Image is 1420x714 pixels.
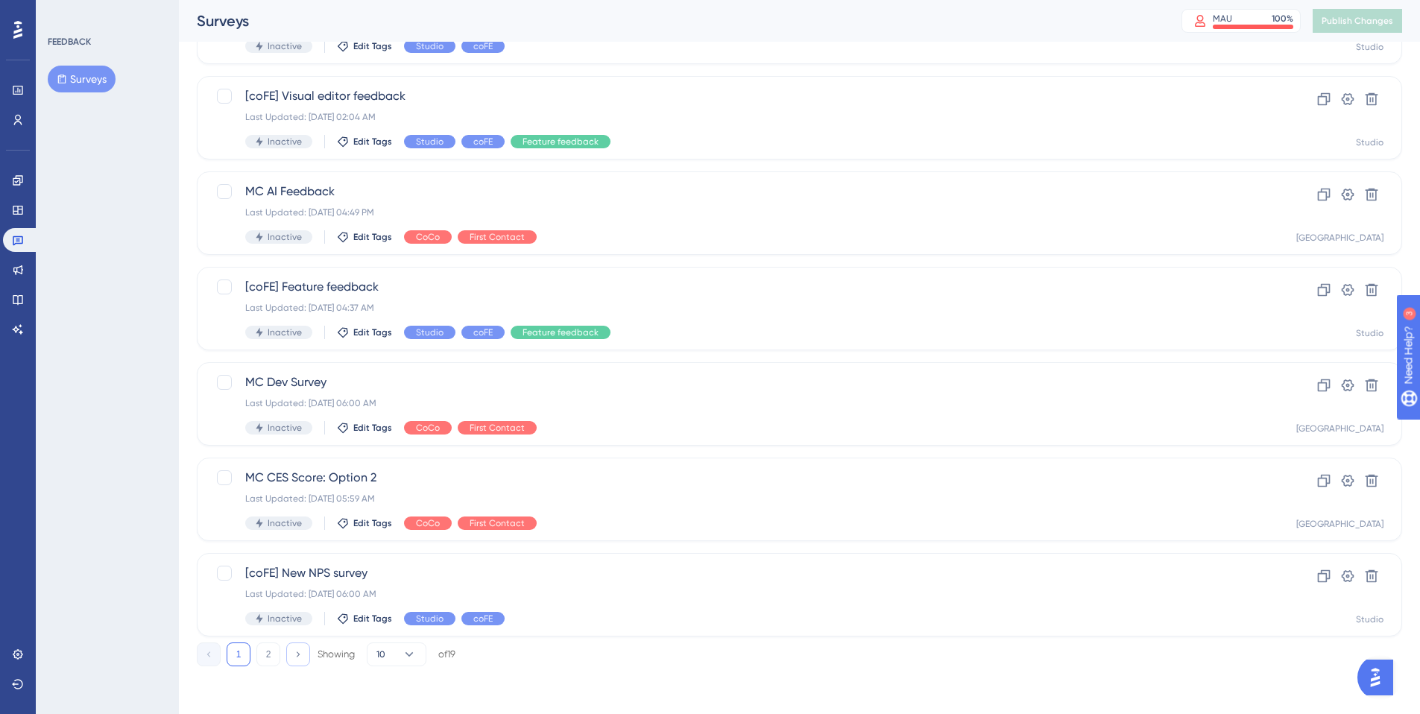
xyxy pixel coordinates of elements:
[353,136,392,148] span: Edit Tags
[337,517,392,529] button: Edit Tags
[353,231,392,243] span: Edit Tags
[353,613,392,625] span: Edit Tags
[48,36,91,48] div: FEEDBACK
[1356,41,1383,53] div: Studio
[245,278,1234,296] span: [coFE] Feature feedback
[1313,9,1402,33] button: Publish Changes
[245,373,1234,391] span: MC Dev Survey
[245,302,1234,314] div: Last Updated: [DATE] 04:37 AM
[416,517,440,529] span: CoCo
[268,613,302,625] span: Inactive
[245,206,1234,218] div: Last Updated: [DATE] 04:49 PM
[416,422,440,434] span: CoCo
[353,326,392,338] span: Edit Tags
[353,422,392,434] span: Edit Tags
[245,397,1234,409] div: Last Updated: [DATE] 06:00 AM
[438,648,455,661] div: of 19
[337,326,392,338] button: Edit Tags
[245,87,1234,105] span: [coFE] Visual editor feedback
[337,40,392,52] button: Edit Tags
[416,231,440,243] span: CoCo
[523,136,599,148] span: Feature feedback
[523,326,599,338] span: Feature feedback
[1356,136,1383,148] div: Studio
[245,564,1234,582] span: [coFE] New NPS survey
[268,40,302,52] span: Inactive
[35,4,93,22] span: Need Help?
[1357,655,1402,700] iframe: UserGuiding AI Assistant Launcher
[245,111,1234,123] div: Last Updated: [DATE] 02:04 AM
[473,40,493,52] span: coFE
[376,648,385,660] span: 10
[104,7,108,19] div: 3
[1272,13,1293,25] div: 100 %
[1296,518,1383,530] div: [GEOGRAPHIC_DATA]
[1213,13,1232,25] div: MAU
[1296,232,1383,244] div: [GEOGRAPHIC_DATA]
[197,10,1144,31] div: Surveys
[353,517,392,529] span: Edit Tags
[245,183,1234,200] span: MC AI Feedback
[268,136,302,148] span: Inactive
[48,66,116,92] button: Surveys
[256,642,280,666] button: 2
[416,40,444,52] span: Studio
[245,469,1234,487] span: MC CES Score: Option 2
[473,136,493,148] span: coFE
[337,422,392,434] button: Edit Tags
[268,517,302,529] span: Inactive
[268,422,302,434] span: Inactive
[1322,15,1393,27] span: Publish Changes
[1296,423,1383,435] div: [GEOGRAPHIC_DATA]
[353,40,392,52] span: Edit Tags
[318,648,355,661] div: Showing
[337,613,392,625] button: Edit Tags
[470,517,525,529] span: First Contact
[416,326,444,338] span: Studio
[416,136,444,148] span: Studio
[268,231,302,243] span: Inactive
[1356,327,1383,339] div: Studio
[473,613,493,625] span: coFE
[416,613,444,625] span: Studio
[473,326,493,338] span: coFE
[337,136,392,148] button: Edit Tags
[245,493,1234,505] div: Last Updated: [DATE] 05:59 AM
[268,326,302,338] span: Inactive
[227,642,250,666] button: 1
[367,642,426,666] button: 10
[470,231,525,243] span: First Contact
[337,231,392,243] button: Edit Tags
[470,422,525,434] span: First Contact
[245,588,1234,600] div: Last Updated: [DATE] 06:00 AM
[1356,613,1383,625] div: Studio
